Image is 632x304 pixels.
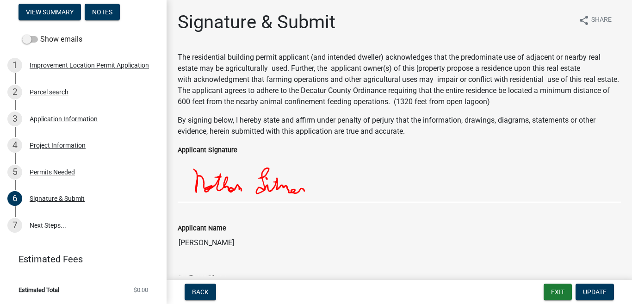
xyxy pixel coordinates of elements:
div: Parcel search [30,89,68,95]
label: Applicant Signature [178,147,237,154]
div: 7 [7,218,22,233]
span: Update [583,288,607,296]
span: Back [192,288,209,296]
p: By signing below, I hereby state and affirm under penalty of perjury that the information, drawin... [178,115,621,137]
span: $0.00 [134,287,148,293]
button: Update [576,284,614,300]
div: 6 [7,191,22,206]
div: 4 [7,138,22,153]
div: 5 [7,165,22,180]
p: The residential building permit applicant (and intended dweller) acknowledges that the predominat... [178,52,621,107]
div: 2 [7,85,22,99]
div: 1 [7,58,22,73]
label: Applicant Phone [178,275,227,282]
div: 3 [7,112,22,126]
h1: Signature & Submit [178,11,335,33]
img: wcsFUIKBDFLRwAAAABJRU5ErkJggg== [178,155,478,202]
button: Notes [85,4,120,20]
wm-modal-confirm: Notes [85,9,120,16]
button: shareShare [571,11,619,29]
button: Exit [544,284,572,300]
i: share [578,15,589,26]
button: Back [185,284,216,300]
span: Share [591,15,612,26]
div: Improvement Location Permit Application [30,62,149,68]
div: Project Information [30,142,86,149]
a: Estimated Fees [7,250,152,268]
label: Show emails [22,34,82,45]
span: Estimated Total [19,287,59,293]
div: Application Information [30,116,98,122]
wm-modal-confirm: Summary [19,9,81,16]
div: Signature & Submit [30,195,85,202]
button: View Summary [19,4,81,20]
div: Permits Needed [30,169,75,175]
label: Applicant Name [178,225,226,232]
